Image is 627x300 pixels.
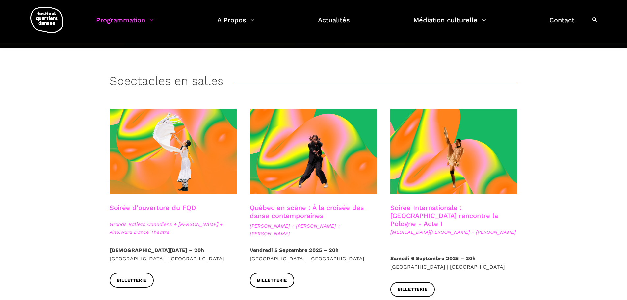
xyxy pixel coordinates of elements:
a: Soirée Internationale : [GEOGRAPHIC_DATA] rencontre la Pologne - Acte I [390,204,498,228]
span: Grands Ballets Canadiens + [PERSON_NAME] + A'no:wara Dance Theatre [110,220,237,236]
a: Contact [549,14,574,34]
strong: [DEMOGRAPHIC_DATA][DATE] – 20h [110,247,204,253]
a: Programmation [96,14,154,34]
p: [GEOGRAPHIC_DATA] | [GEOGRAPHIC_DATA] [390,254,518,271]
strong: Samedi 6 Septembre 2025 – 20h [390,255,476,261]
h3: Spectacles en salles [110,74,223,91]
a: Billetterie [250,273,294,287]
span: Billetterie [257,277,287,284]
span: [MEDICAL_DATA][PERSON_NAME] + [PERSON_NAME] [390,228,518,236]
a: Médiation culturelle [413,14,486,34]
img: logo-fqd-med [30,7,63,33]
a: Soirée d'ouverture du FQD [110,204,196,212]
a: A Propos [217,14,255,34]
span: Billetterie [398,286,428,293]
span: [PERSON_NAME] + [PERSON_NAME] + [PERSON_NAME] [250,222,377,238]
a: Billetterie [390,282,435,297]
span: Billetterie [117,277,147,284]
strong: Vendredi 5 Septembre 2025 – 20h [250,247,339,253]
p: [GEOGRAPHIC_DATA] | [GEOGRAPHIC_DATA] [250,246,377,263]
p: [GEOGRAPHIC_DATA] | [GEOGRAPHIC_DATA] [110,246,237,263]
a: Billetterie [110,273,154,287]
a: Actualités [318,14,350,34]
a: Québec en scène : À la croisée des danse contemporaines [250,204,364,220]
